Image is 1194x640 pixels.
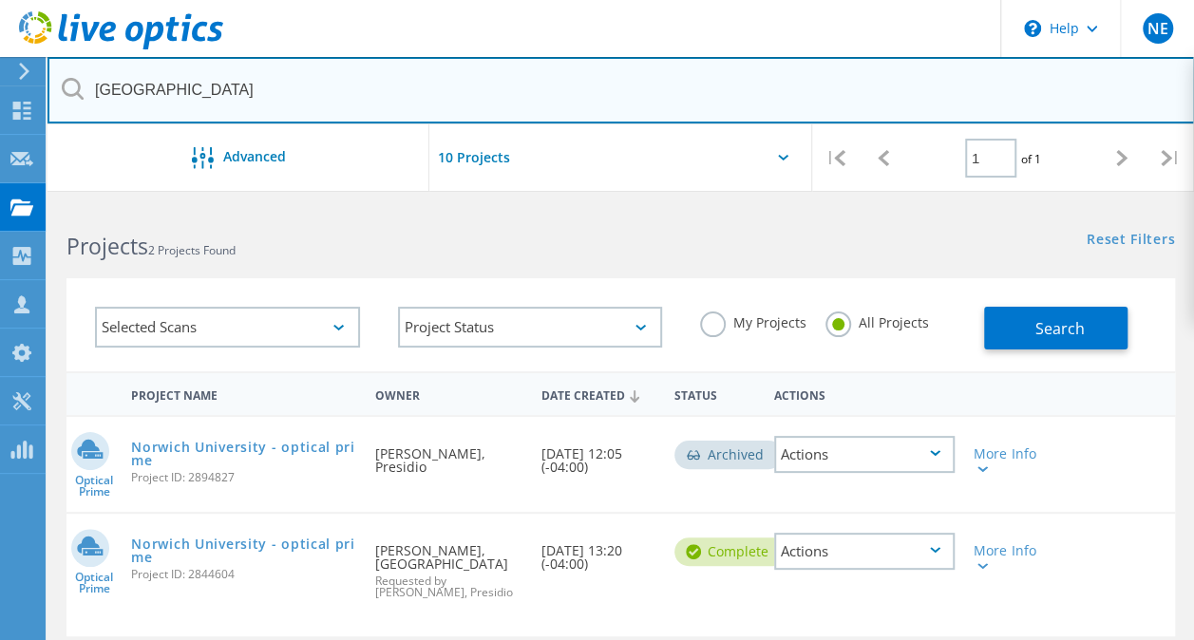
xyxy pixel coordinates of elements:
button: Search [984,307,1128,349]
span: of 1 [1021,151,1041,167]
span: Requested by [PERSON_NAME], Presidio [375,575,522,598]
div: Actions [765,376,964,411]
div: Owner [366,376,532,411]
div: [DATE] 12:05 (-04:00) [532,417,665,493]
span: Project ID: 2894827 [131,472,356,483]
div: Complete [674,537,787,566]
div: [PERSON_NAME], Presidio [366,417,532,493]
svg: \n [1024,20,1041,37]
a: Norwich University - optical prime [131,537,356,564]
b: Projects [66,231,148,261]
div: More Info [974,544,1043,571]
div: Project Name [122,376,366,411]
div: Actions [774,533,955,570]
div: | [812,124,860,192]
div: [PERSON_NAME], [GEOGRAPHIC_DATA] [366,514,532,617]
span: NE [1147,21,1167,36]
a: Live Optics Dashboard [19,40,223,53]
div: Status [665,376,765,411]
div: | [1147,124,1194,192]
span: Search [1034,318,1084,339]
div: More Info [974,447,1043,474]
div: Project Status [398,307,663,348]
span: Project ID: 2844604 [131,569,356,580]
div: Selected Scans [95,307,360,348]
span: Optical Prime [66,572,122,594]
a: Norwich University - optical prime [131,441,356,467]
div: [DATE] 13:20 (-04:00) [532,514,665,590]
div: Date Created [532,376,665,412]
label: All Projects [825,311,929,329]
a: Reset Filters [1087,233,1175,249]
span: 2 Projects Found [148,242,236,258]
div: Archived [674,441,783,469]
label: My Projects [700,311,806,329]
span: Advanced [223,150,286,163]
span: Optical Prime [66,475,122,498]
div: Actions [774,436,955,473]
